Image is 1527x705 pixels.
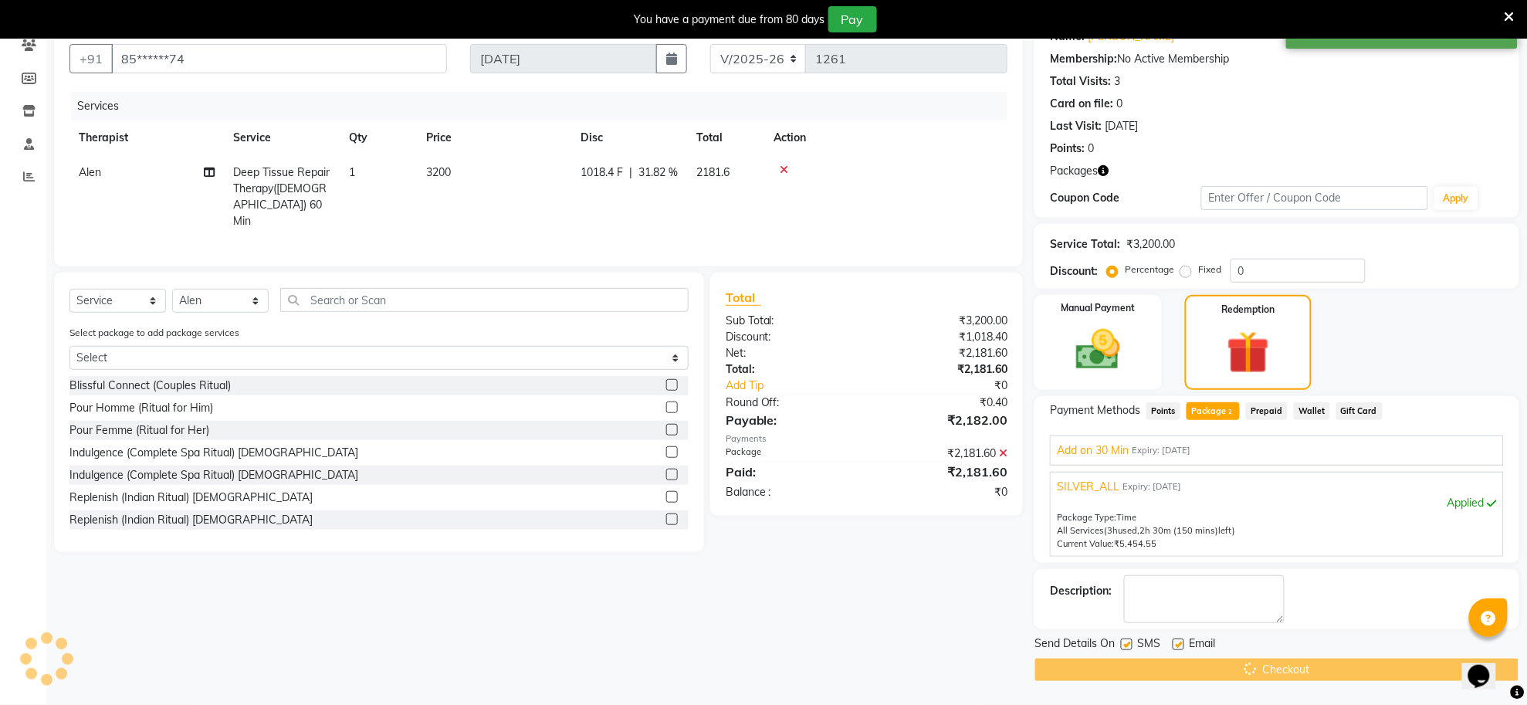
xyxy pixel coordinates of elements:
[426,165,451,179] span: 3200
[1050,190,1201,206] div: Coupon Code
[1061,301,1136,315] label: Manual Payment
[714,411,867,429] div: Payable:
[1246,402,1288,420] span: Prepaid
[1104,525,1235,536] span: used, left)
[1137,636,1160,655] span: SMS
[1062,324,1134,375] img: _cash.svg
[714,463,867,481] div: Paid:
[714,329,867,345] div: Discount:
[224,120,340,155] th: Service
[69,400,213,416] div: Pour Homme (Ritual for Him)
[867,345,1020,361] div: ₹2,181.60
[635,12,825,28] div: You have a payment due from 80 days
[233,165,330,228] span: Deep Tissue Repair Therapy([DEMOGRAPHIC_DATA]) 60 Min
[340,120,417,155] th: Qty
[1057,442,1129,459] span: Add on 30 Min
[1336,402,1383,420] span: Gift Card
[69,378,231,394] div: Blissful Connect (Couples Ritual)
[1434,187,1478,210] button: Apply
[714,378,892,394] a: Add Tip
[280,288,689,312] input: Search or Scan
[1034,636,1115,655] span: Send Details On
[1187,402,1240,420] span: Package
[1057,512,1116,523] span: Package Type:
[726,432,1007,446] div: Payments
[69,512,313,528] div: Replenish (Indian Ritual) [DEMOGRAPHIC_DATA]
[1057,479,1119,495] span: SILVER_ALL
[349,165,355,179] span: 1
[1057,525,1104,536] span: All Services
[111,44,447,73] input: Search by Name/Mobile/Email/Code
[687,120,764,155] th: Total
[726,290,761,306] span: Total
[69,326,239,340] label: Select package to add package services
[629,164,632,181] span: |
[1050,51,1117,67] div: Membership:
[1201,186,1428,210] input: Enter Offer / Coupon Code
[1050,96,1113,112] div: Card on file:
[1114,538,1156,549] span: ₹5,454.55
[714,446,867,462] div: Package
[867,329,1020,345] div: ₹1,018.40
[714,395,867,411] div: Round Off:
[1227,408,1235,417] span: 2
[638,164,678,181] span: 31.82 %
[867,446,1020,462] div: ₹2,181.60
[892,378,1020,394] div: ₹0
[1050,141,1085,157] div: Points:
[79,165,101,179] span: Alen
[571,120,687,155] th: Disc
[867,313,1020,329] div: ₹3,200.00
[714,484,867,500] div: Balance :
[867,395,1020,411] div: ₹0.40
[1462,643,1512,690] iframe: chat widget
[1104,525,1118,536] span: (3h
[1050,73,1111,90] div: Total Visits:
[1088,141,1094,157] div: 0
[1050,402,1140,419] span: Payment Methods
[1146,402,1180,420] span: Points
[417,120,571,155] th: Price
[581,164,623,181] span: 1018.4 F
[867,411,1020,429] div: ₹2,182.00
[867,484,1020,500] div: ₹0
[1125,263,1174,276] label: Percentage
[1050,263,1098,280] div: Discount:
[714,361,867,378] div: Total:
[1050,236,1120,253] div: Service Total:
[1050,163,1098,179] span: Packages
[1057,495,1497,511] div: Applied
[1105,118,1138,134] div: [DATE]
[1221,303,1275,317] label: Redemption
[828,6,877,32] button: Pay
[1139,525,1218,536] span: 2h 30m (150 mins)
[764,120,1007,155] th: Action
[1050,118,1102,134] div: Last Visit:
[1198,263,1221,276] label: Fixed
[1214,326,1283,379] img: _gift.svg
[1189,636,1215,655] span: Email
[1116,512,1136,523] span: Time
[867,463,1020,481] div: ₹2,181.60
[1294,402,1330,420] span: Wallet
[71,92,1019,120] div: Services
[69,490,313,506] div: Replenish (Indian Ritual) [DEMOGRAPHIC_DATA]
[1057,538,1114,549] span: Current Value:
[1122,480,1181,493] span: Expiry: [DATE]
[1132,444,1190,457] span: Expiry: [DATE]
[69,467,358,483] div: Indulgence (Complete Spa Ritual) [DEMOGRAPHIC_DATA]
[69,120,224,155] th: Therapist
[69,445,358,461] div: Indulgence (Complete Spa Ritual) [DEMOGRAPHIC_DATA]
[714,345,867,361] div: Net:
[867,361,1020,378] div: ₹2,181.60
[1050,51,1504,67] div: No Active Membership
[1126,236,1175,253] div: ₹3,200.00
[69,44,113,73] button: +91
[1114,73,1120,90] div: 3
[714,313,867,329] div: Sub Total:
[69,422,209,439] div: Pour Femme (Ritual for Her)
[1116,96,1122,112] div: 0
[1050,583,1112,599] div: Description:
[696,165,730,179] span: 2181.6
